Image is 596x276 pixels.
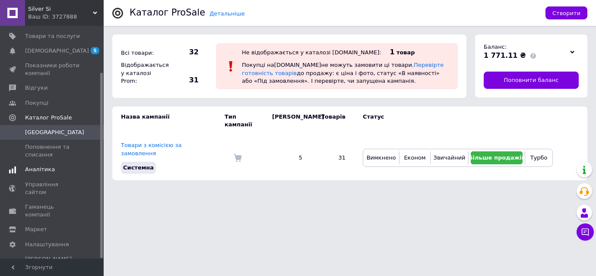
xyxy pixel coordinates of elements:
td: Назва кампанії [112,107,225,135]
button: Створити [545,6,587,19]
a: Поповнити баланс [484,72,579,89]
span: Управління сайтом [25,181,80,196]
td: Статус [354,107,553,135]
span: Товари та послуги [25,32,80,40]
span: 32 [168,47,199,57]
button: Економ [402,151,428,164]
span: Поповнення та списання [25,143,80,159]
span: 1 [390,48,395,56]
span: Вимкнено [367,154,396,161]
span: Більше продажів [469,154,525,161]
span: [DEMOGRAPHIC_DATA] [25,47,89,55]
td: Тип кампанії [225,107,263,135]
div: Відображається у каталозі Prom: [119,59,166,87]
td: Товарів [311,107,354,135]
button: Вимкнено [365,151,397,164]
span: Баланс: [484,44,507,50]
span: Звичайний [434,154,466,161]
span: 31 [168,75,199,85]
img: :exclamation: [225,60,238,73]
div: Каталог ProSale [130,8,205,17]
button: Звичайний [433,151,466,164]
span: Поповнити баланс [504,76,559,84]
div: Не відображається у каталозі [DOMAIN_NAME]: [242,49,381,56]
span: Налаштування [25,241,69,248]
span: Silver Si [28,5,93,13]
span: товар [396,49,415,56]
span: Маркет [25,226,47,233]
span: Гаманець компанії [25,203,80,219]
button: Турбо [527,151,550,164]
img: Комісія за замовлення [233,154,242,162]
span: Турбо [530,154,548,161]
span: Системна [123,164,154,171]
button: Чат з покупцем [577,223,594,241]
a: Детальніше [209,10,245,17]
a: Перевірте готовність товарів [242,62,444,76]
div: Ваш ID: 3727888 [28,13,104,21]
td: 5 [263,135,311,180]
span: Створити [552,10,580,16]
td: 31 [311,135,354,180]
button: Більше продажів [471,151,523,164]
span: Показники роботи компанії [25,62,80,77]
span: Відгуки [25,84,48,92]
span: Економ [404,154,425,161]
span: 1 771.11 ₴ [484,51,526,60]
span: Каталог ProSale [25,114,72,122]
td: [PERSON_NAME] [263,107,311,135]
span: Аналітика [25,166,55,173]
span: Покупці на [DOMAIN_NAME] не можуть замовити ці товари. до продажу: є ціна і фото, статус «В наявн... [242,62,444,84]
span: 5 [91,47,99,54]
span: Покупці [25,99,48,107]
div: Всі товари: [119,47,166,59]
span: [GEOGRAPHIC_DATA] [25,129,84,136]
a: Товари з комісією за замовлення [121,142,181,156]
